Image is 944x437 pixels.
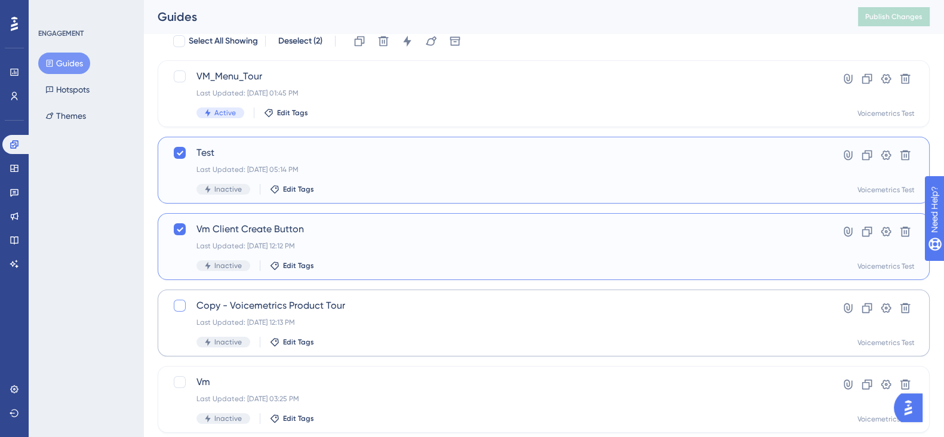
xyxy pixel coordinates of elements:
div: ENGAGEMENT [38,29,84,38]
span: Publish Changes [865,12,923,21]
button: Edit Tags [270,414,314,423]
span: Need Help? [28,3,75,17]
div: Guides [158,8,828,25]
button: Publish Changes [858,7,930,26]
button: Hotspots [38,79,97,100]
span: Edit Tags [283,414,314,423]
div: Last Updated: [DATE] 03:25 PM [196,394,795,404]
button: Guides [38,53,90,74]
button: Themes [38,105,93,127]
span: Inactive [214,414,242,423]
iframe: UserGuiding AI Assistant Launcher [894,390,930,426]
div: Voicemetrics Test [857,414,915,424]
